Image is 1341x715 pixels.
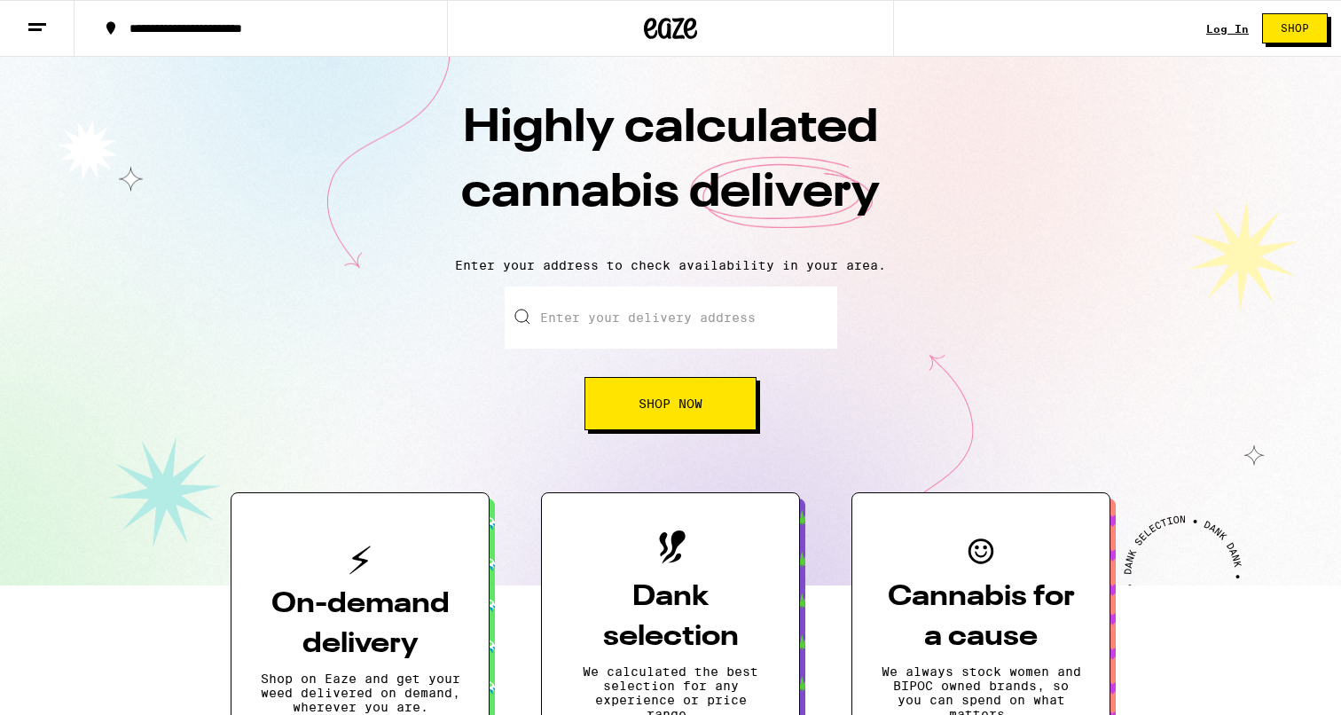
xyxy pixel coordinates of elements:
a: Shop [1249,13,1341,43]
h3: Cannabis for a cause [881,577,1081,657]
p: Shop on Eaze and get your weed delivered on demand, wherever you are. [260,672,460,714]
h3: Dank selection [570,577,771,657]
a: Log In [1206,23,1249,35]
p: Enter your address to check availability in your area. [18,258,1323,272]
h1: Highly calculated cannabis delivery [360,97,981,244]
button: Shop [1262,13,1328,43]
span: Shop [1281,23,1309,34]
button: Shop Now [584,377,757,430]
h3: On-demand delivery [260,585,460,664]
span: Shop Now [639,397,702,410]
input: Enter your delivery address [505,287,837,349]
